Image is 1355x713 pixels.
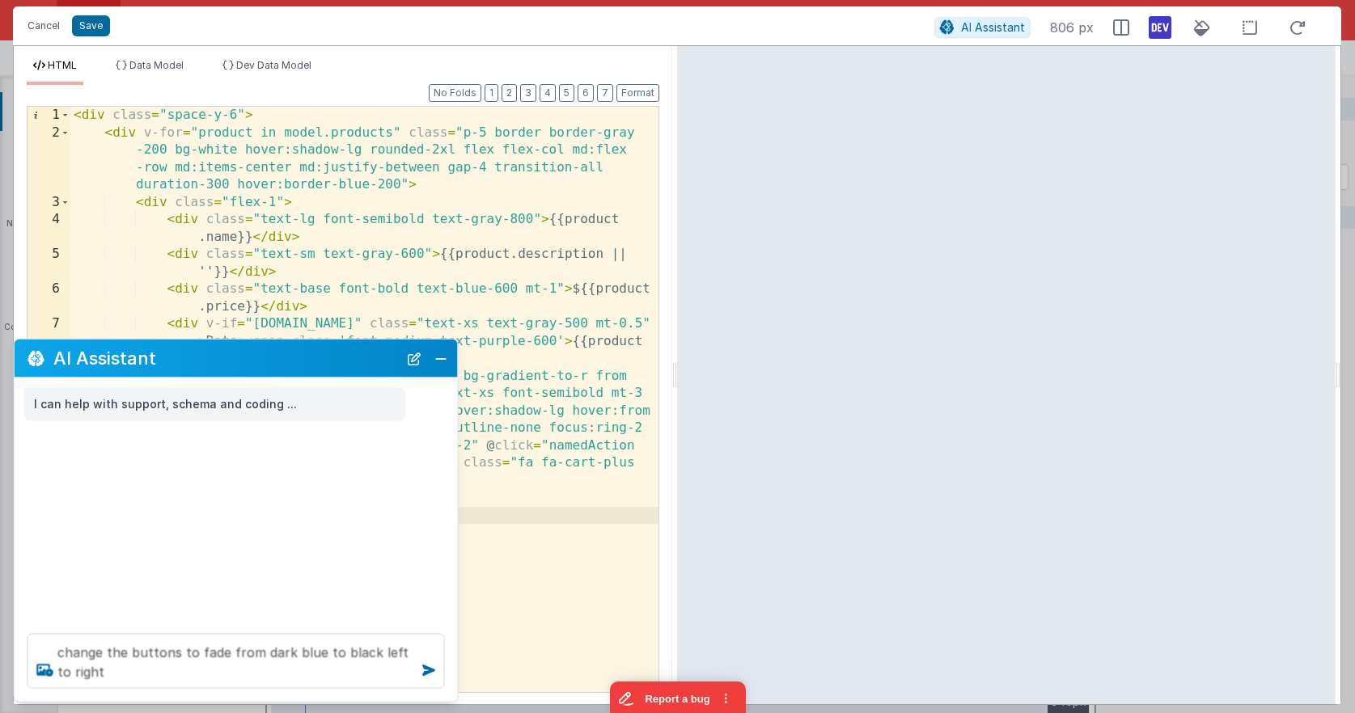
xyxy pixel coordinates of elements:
span: Data Model [129,59,184,71]
button: Save [72,15,110,36]
div: 3 [28,194,70,212]
button: 7 [597,84,613,102]
button: AI Assistant [934,17,1031,38]
div: 2 [28,124,70,194]
button: Cancel [19,15,68,37]
div: 7 [28,315,70,368]
div: 6 [28,281,70,315]
button: 1 [485,84,498,102]
h2: AI Assistant [53,348,398,368]
p: I can help with support, schema and coding ... [34,394,396,415]
button: No Folds [429,84,481,102]
div: 1 [28,107,70,124]
div: 5 [28,246,70,281]
span: HTML [48,59,77,71]
button: 6 [578,84,594,102]
button: 3 [520,84,536,102]
button: 2 [502,84,517,102]
span: 806 px [1050,18,1094,37]
button: 5 [559,84,574,102]
button: Format [616,84,659,102]
button: Close [430,347,451,369]
span: Dev Data Model [236,59,311,71]
button: New Chat [403,347,426,369]
span: AI Assistant [961,20,1025,34]
div: 4 [28,211,70,246]
button: 4 [540,84,556,102]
